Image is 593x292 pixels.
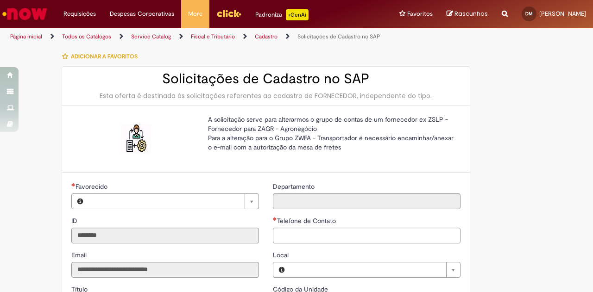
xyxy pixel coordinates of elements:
label: Somente leitura - ID [71,216,79,225]
h2: Solicitações de Cadastro no SAP [71,71,461,87]
span: Necessários [273,217,277,221]
span: Local [273,251,290,259]
a: Service Catalog [131,33,171,40]
span: Necessários [71,183,76,186]
div: Esta oferta é destinada às solicitações referentes ao cadastro de FORNECEDOR, independente do tipo. [71,91,461,100]
label: Somente leitura - Departamento [273,182,316,191]
span: [PERSON_NAME] [539,10,586,18]
a: Fiscal e Tributário [191,33,235,40]
button: Adicionar a Favoritos [62,47,143,66]
span: Somente leitura - ID [71,217,79,225]
p: A solicitação serve para alterarmos o grupo de contas de um fornecedor ex ZSLP - Fornecedor para ... [208,115,454,152]
img: ServiceNow [1,5,49,23]
a: Limpar campo Favorecido [88,194,259,209]
a: Limpar campo Local [290,262,460,277]
span: Somente leitura - Departamento [273,182,316,191]
span: DM [525,11,533,17]
img: click_logo_yellow_360x200.png [216,6,241,20]
span: Despesas Corporativas [110,9,174,19]
div: Padroniza [255,9,309,20]
span: Adicionar a Favoritos [71,53,138,60]
a: Cadastro [255,33,278,40]
input: Departamento [273,193,461,209]
a: Página inicial [10,33,42,40]
span: Telefone de Contato [277,217,338,225]
img: Solicitações de Cadastro no SAP [121,124,151,154]
a: Rascunhos [447,10,488,19]
ul: Trilhas de página [7,28,388,45]
a: Solicitações de Cadastro no SAP [297,33,380,40]
span: Rascunhos [454,9,488,18]
button: Local, Visualizar este registro [273,262,290,277]
input: Email [71,262,259,278]
button: Favorecido, Visualizar este registro [72,194,88,209]
a: Todos os Catálogos [62,33,111,40]
span: Favoritos [407,9,433,19]
p: +GenAi [286,9,309,20]
span: More [188,9,202,19]
span: Requisições [63,9,96,19]
input: Telefone de Contato [273,228,461,243]
input: ID [71,228,259,243]
span: Somente leitura - Email [71,251,88,259]
span: Necessários - Favorecido [76,182,109,191]
label: Somente leitura - Email [71,250,88,260]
